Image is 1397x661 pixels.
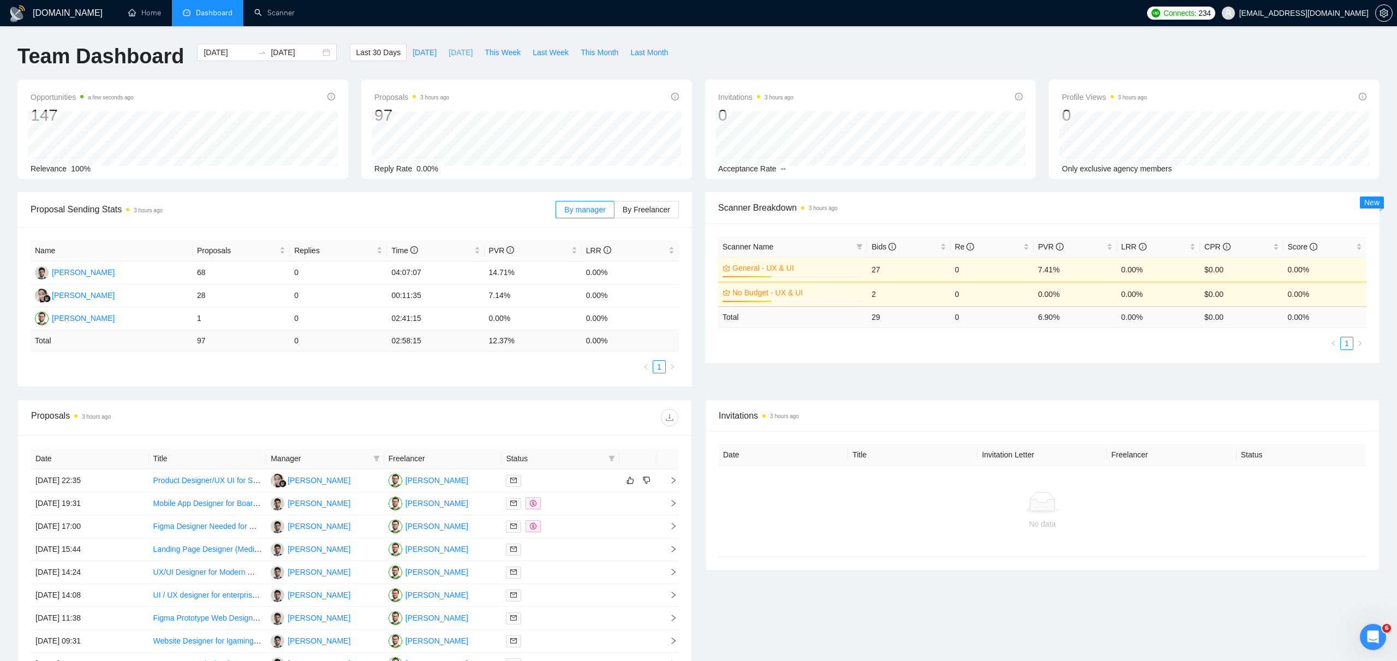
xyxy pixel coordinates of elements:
span: download [661,413,678,422]
span: filter [854,239,865,255]
div: [PERSON_NAME] [405,520,468,532]
button: Last Month [624,44,674,61]
span: This Week [485,46,521,58]
img: FK [271,611,284,625]
th: Title [149,448,267,469]
td: 7.14% [485,284,582,307]
td: 27 [867,257,950,282]
button: dislike [640,474,653,487]
div: [PERSON_NAME] [52,312,115,324]
span: Acceptance Rate [718,164,777,173]
span: info-circle [671,93,679,100]
div: [PERSON_NAME] [405,474,468,486]
button: [DATE] [407,44,443,61]
a: SA[PERSON_NAME] [389,475,468,484]
span: info-circle [1310,243,1317,251]
span: 6 [1382,624,1391,633]
td: 0 [951,282,1034,306]
div: [PERSON_NAME] [405,543,468,555]
a: SA[PERSON_NAME] [389,544,468,553]
a: searchScanner [254,8,295,17]
div: [PERSON_NAME] [405,612,468,624]
span: Status [506,452,604,465]
span: right [661,591,677,599]
span: right [661,568,677,576]
span: Opportunities [31,91,134,104]
td: 29 [867,306,950,327]
img: FK [271,588,284,602]
img: SA [389,634,402,648]
div: [PERSON_NAME] [288,520,350,532]
span: info-circle [888,243,896,251]
time: 3 hours ago [1118,94,1147,100]
span: filter [373,455,380,462]
div: [PERSON_NAME] [405,635,468,647]
img: logo [9,5,26,22]
button: This Week [479,44,527,61]
th: Date [31,448,149,469]
li: Next Page [666,360,679,373]
a: 1 [653,361,665,373]
td: UX/UI Designer for Modern Website Designs (Figma Only — No Development) [149,561,267,584]
td: 2 [867,282,950,306]
time: 3 hours ago [134,207,163,213]
td: 0.00% [582,307,679,330]
td: 6.90 % [1034,306,1117,327]
td: 1 [193,307,290,330]
span: info-circle [1359,93,1366,100]
td: 0.00 % [1117,306,1200,327]
td: 0.00% [1283,282,1367,306]
span: filter [856,243,863,250]
a: General - UX & UI [732,262,861,274]
a: UX/UI Designer for Modern Website Designs (Figma Only — No Development) [153,568,420,576]
td: [DATE] 14:24 [31,561,149,584]
span: crown [723,289,730,296]
td: 0.00 % [582,330,679,352]
span: Proposals [197,245,277,257]
td: Landing Page Designer (Medical & Lifestyle Industry) – Expert in CRO & Aesthetic Design [149,538,267,561]
img: SA [389,497,402,510]
a: Figma Prototype Web Designer Needed to Create 6 Clickable Prototype Flows for Education Platform [153,614,496,622]
td: [DATE] 11:38 [31,607,149,630]
button: [DATE] [443,44,479,61]
span: LRR [586,246,611,255]
div: 97 [374,105,449,126]
span: swap-right [258,48,266,57]
input: Start date [204,46,253,58]
td: Total [31,330,193,352]
td: 12.37 % [485,330,582,352]
span: Manager [271,452,369,465]
td: 0 [951,306,1034,327]
span: dollar [530,523,536,529]
td: [DATE] 09:31 [31,630,149,653]
td: 0 [290,261,387,284]
td: 7.41% [1034,257,1117,282]
time: 3 hours ago [420,94,449,100]
span: mail [510,500,517,507]
img: FK [271,634,284,648]
span: user [1225,9,1232,17]
span: Proposal Sending Stats [31,203,556,216]
time: 3 hours ago [82,414,111,420]
span: Relevance [31,164,67,173]
span: Time [391,246,417,255]
span: dashboard [183,9,190,16]
time: 3 hours ago [765,94,793,100]
td: $0.00 [1200,282,1283,306]
span: 0.00% [416,164,438,173]
span: New [1364,198,1380,207]
a: SA[PERSON_NAME] [389,498,468,507]
a: FK[PERSON_NAME] [35,267,115,276]
img: upwork-logo.png [1151,9,1160,17]
span: filter [606,450,617,467]
td: Mobile App Designer for Board Game Score Calculator [149,492,267,515]
span: mail [510,592,517,598]
span: right [661,637,677,645]
div: [PERSON_NAME] [288,635,350,647]
span: right [661,522,677,530]
span: Invitations [719,409,1366,422]
a: RR[PERSON_NAME] [35,290,115,299]
span: Reply Rate [374,164,412,173]
th: Date [719,444,848,466]
div: [PERSON_NAME] [288,612,350,624]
